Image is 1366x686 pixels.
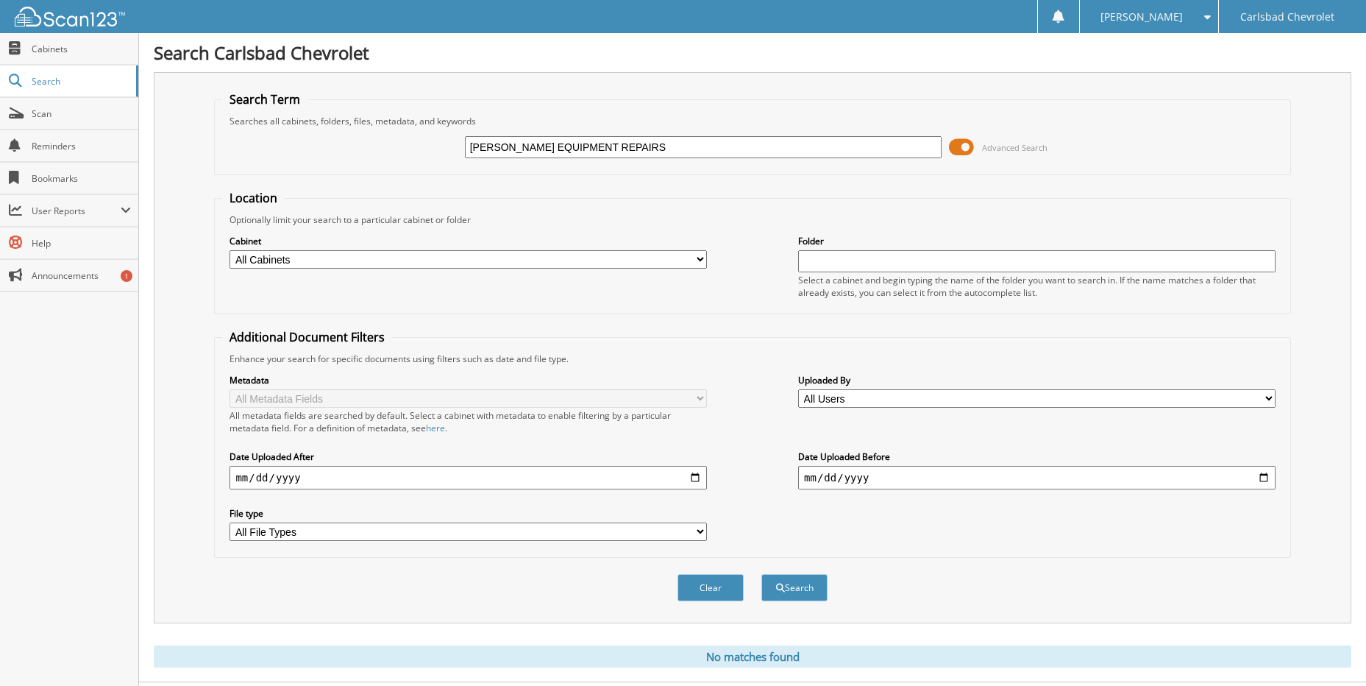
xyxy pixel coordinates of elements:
span: Scan [32,107,131,120]
span: Reminders [32,140,131,152]
div: No matches found [154,646,1351,668]
input: start [230,466,707,489]
div: Searches all cabinets, folders, files, metadata, and keywords [222,115,1282,127]
button: Clear [677,574,744,601]
div: Optionally limit your search to a particular cabinet or folder [222,213,1282,226]
a: here [426,422,445,434]
legend: Search Term [222,91,307,107]
legend: Additional Document Filters [222,329,392,345]
label: Date Uploaded After [230,450,707,463]
span: Announcements [32,269,131,282]
label: Folder [798,235,1276,247]
h1: Search Carlsbad Chevrolet [154,40,1351,65]
label: Cabinet [230,235,707,247]
span: Bookmarks [32,172,131,185]
span: Cabinets [32,43,131,55]
label: Date Uploaded Before [798,450,1276,463]
img: scan123-logo-white.svg [15,7,125,26]
span: [PERSON_NAME] [1100,13,1183,21]
label: Uploaded By [798,374,1276,386]
button: Search [761,574,828,601]
div: Select a cabinet and begin typing the name of the folder you want to search in. If the name match... [798,274,1276,299]
div: Enhance your search for specific documents using filters such as date and file type. [222,353,1282,365]
legend: Location [222,190,285,206]
div: 1 [121,270,132,282]
span: Search [32,75,129,88]
label: File type [230,507,707,520]
div: All metadata fields are searched by default. Select a cabinet with metadata to enable filtering b... [230,409,707,434]
span: Help [32,237,131,250]
span: Advanced Search [982,142,1047,153]
label: Metadata [230,374,707,386]
input: end [798,466,1276,489]
span: Carlsbad Chevrolet [1240,13,1334,21]
span: User Reports [32,205,121,217]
